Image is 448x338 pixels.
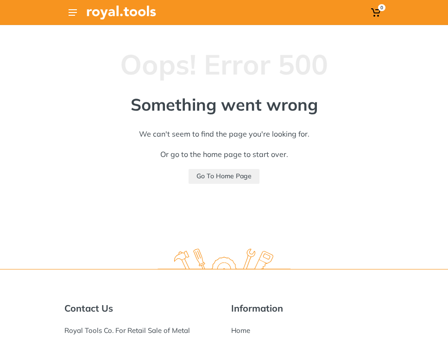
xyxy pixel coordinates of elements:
[158,249,290,274] img: royal.tools Logo
[113,94,335,114] h1: Something went wrong
[87,6,156,19] img: Royal Tools Logo
[64,303,217,314] h5: Contact Us
[369,4,384,21] a: 0
[378,4,385,11] span: 0
[189,169,259,184] a: Go To Home Page
[113,128,335,139] p: We can't seem to find the page you're looking for.
[231,303,384,314] h5: Information
[113,149,335,160] p: Or go to the home page to start over.
[231,326,250,335] a: Home
[64,25,384,94] div: Oops! Error 500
